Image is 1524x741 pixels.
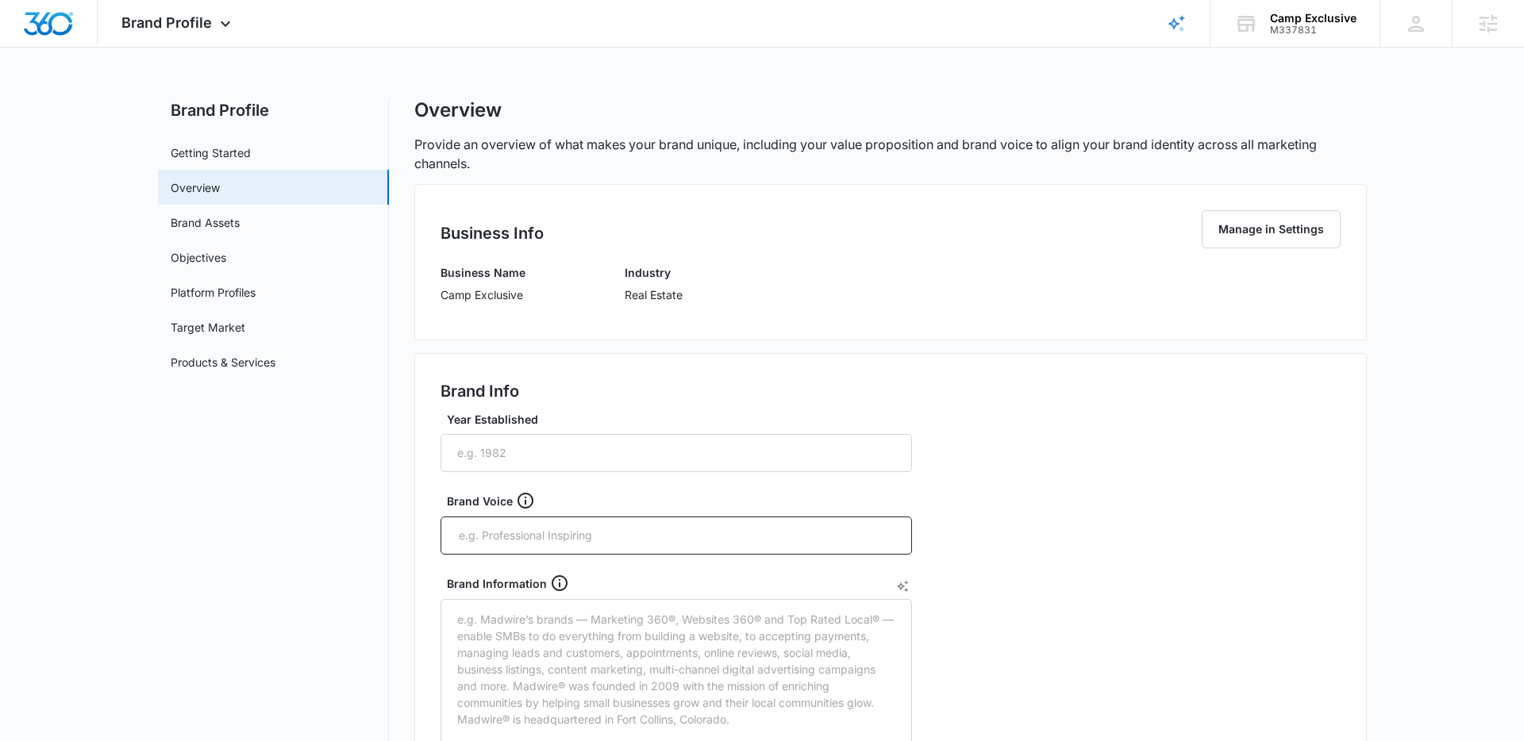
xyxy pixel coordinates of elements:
[171,354,275,370] a: Products & Services
[447,491,918,510] div: Brand Voice
[171,214,240,231] a: Brand Assets
[441,264,525,281] h3: Business Name
[414,98,502,122] h1: Overview
[447,574,918,593] div: Brand Information
[441,379,519,403] h2: Brand Info
[171,284,256,301] a: Platform Profiles
[625,264,683,281] h3: Industry
[457,524,899,547] input: e.g. Professional Inspiring
[414,135,1367,173] p: Provide an overview of what makes your brand unique, including your value proposition and brand v...
[1270,12,1357,25] div: account name
[158,98,389,122] h2: Brand Profile
[896,580,909,593] button: AI Text Generator
[441,434,912,472] input: e.g. 1982
[171,249,226,266] a: Objectives
[441,286,525,303] p: Camp Exclusive
[1270,25,1357,36] div: account id
[441,221,544,245] h2: Business Info
[625,286,683,303] p: Real Estate
[171,144,251,161] a: Getting Started
[171,179,220,196] a: Overview
[1202,210,1341,248] button: Manage in Settings
[171,319,245,336] a: Target Market
[121,14,212,31] span: Brand Profile
[447,411,918,428] label: Year Established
